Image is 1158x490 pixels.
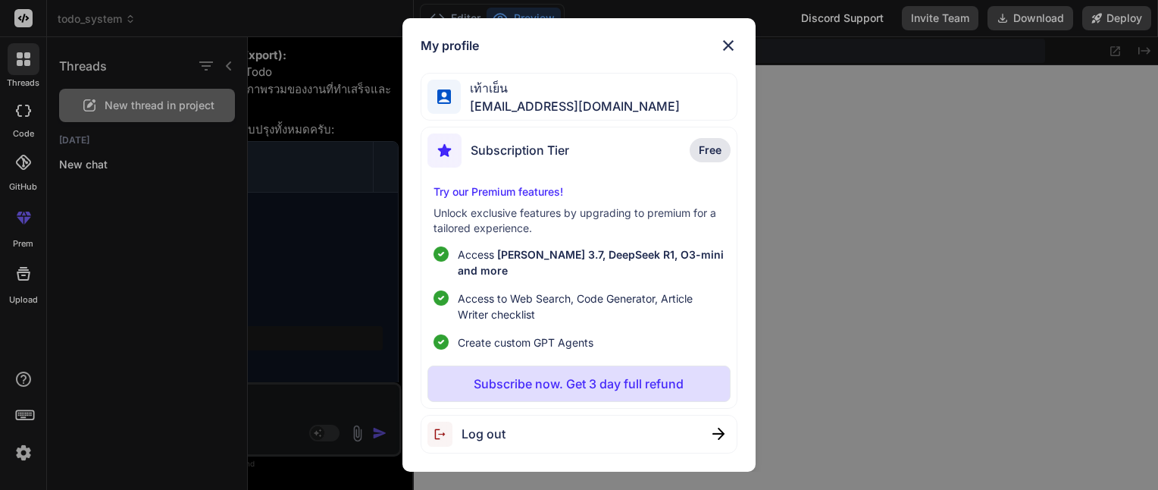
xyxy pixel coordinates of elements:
[719,36,737,55] img: close
[437,90,452,104] img: profile
[474,375,684,393] p: Subscribe now. Get 3 day full refund
[427,422,462,447] img: logout
[433,206,725,236] p: Unlock exclusive features by upgrading to premium for a tailored experience.
[433,291,449,306] img: checklist
[421,36,479,55] h1: My profile
[427,366,731,402] button: Subscribe now. Get 3 day full refund
[433,184,725,199] p: Try our Premium features!
[462,425,505,443] span: Log out
[461,97,680,115] span: [EMAIL_ADDRESS][DOMAIN_NAME]
[458,248,724,277] span: [PERSON_NAME] 3.7, DeepSeek R1, O3-mini and more
[461,79,680,97] span: เท้าเย็น
[427,133,462,168] img: subscription
[433,335,449,350] img: checklist
[699,143,721,158] span: Free
[471,141,569,159] span: Subscription Tier
[712,428,725,440] img: close
[458,335,593,350] span: Create custom GPT Agents
[458,291,725,322] span: Access to Web Search, Code Generator, Article Writer checklist
[433,247,449,262] img: checklist
[458,247,725,278] p: Access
